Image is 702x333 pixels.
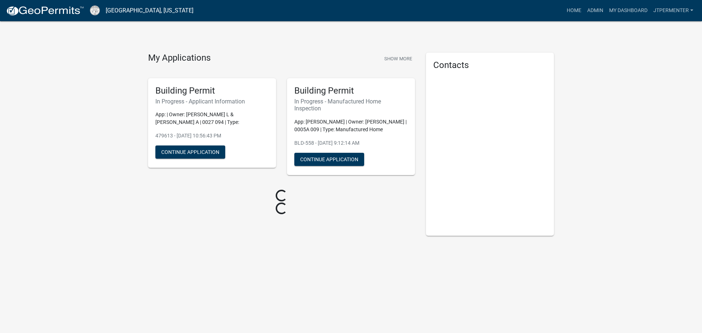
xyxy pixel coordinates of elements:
p: BLD-558 - [DATE] 9:12:14 AM [294,139,408,147]
button: Continue Application [155,145,225,159]
p: App: | Owner: [PERSON_NAME] L & [PERSON_NAME] A | 0027 094 | Type: [155,111,269,126]
button: Continue Application [294,153,364,166]
h6: In Progress - Applicant Information [155,98,269,105]
h4: My Applications [148,53,211,64]
a: [GEOGRAPHIC_DATA], [US_STATE] [106,4,193,17]
img: Cook County, Georgia [90,5,100,15]
h5: Contacts [433,60,547,71]
p: 479613 - [DATE] 10:56:43 PM [155,132,269,140]
h5: Building Permit [155,86,269,96]
p: App: [PERSON_NAME] | Owner: [PERSON_NAME] | 0005A 009 | Type: Manufactured Home [294,118,408,133]
a: jtpermenter [650,4,696,18]
h6: In Progress - Manufactured Home Inspection [294,98,408,112]
button: Show More [381,53,415,65]
a: Home [564,4,584,18]
h5: Building Permit [294,86,408,96]
a: My Dashboard [606,4,650,18]
a: Admin [584,4,606,18]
